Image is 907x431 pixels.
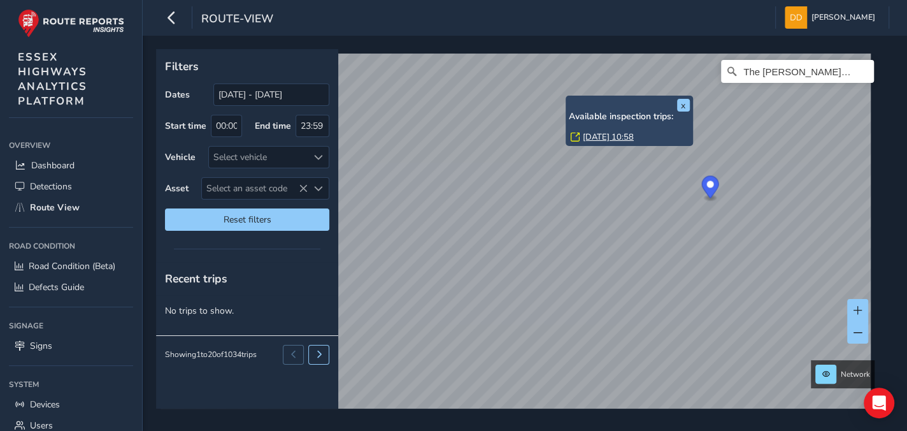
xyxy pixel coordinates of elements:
div: Signage [9,316,133,335]
a: Road Condition (Beta) [9,256,133,277]
label: Vehicle [165,151,196,163]
h6: Available inspection trips: [569,112,690,122]
span: ESSEX HIGHWAYS ANALYTICS PLATFORM [18,50,87,108]
div: Map marker [702,176,719,202]
label: Start time [165,120,206,132]
div: Showing 1 to 20 of 1034 trips [165,349,257,360]
span: Detections [30,180,72,193]
span: Devices [30,398,60,411]
img: diamond-layout [785,6,807,29]
span: [PERSON_NAME] [811,6,875,29]
p: Filters [165,58,329,75]
p: No trips to show. [156,295,338,326]
div: Select an asset code [308,178,329,199]
span: Recent trips [165,271,227,286]
span: Route View [30,201,80,214]
span: Signs [30,340,52,352]
a: Dashboard [9,155,133,176]
span: Network [841,369,870,379]
div: System [9,375,133,394]
button: [PERSON_NAME] [785,6,880,29]
button: x [677,99,690,112]
span: Defects Guide [29,281,84,293]
span: Reset filters [175,214,320,226]
label: Asset [165,182,189,194]
div: Road Condition [9,237,133,256]
img: rr logo [18,9,124,38]
span: Dashboard [31,159,75,172]
canvas: Map [161,54,871,423]
span: Select an asset code [202,178,308,199]
span: Road Condition (Beta) [29,260,115,272]
div: Overview [9,136,133,155]
input: Search [721,60,874,83]
a: [DATE] 10:58 [583,131,634,143]
label: End time [255,120,291,132]
a: Route View [9,197,133,218]
a: Detections [9,176,133,197]
span: route-view [201,11,273,29]
button: Reset filters [165,208,329,231]
a: Signs [9,335,133,356]
a: Defects Guide [9,277,133,298]
a: Devices [9,394,133,415]
label: Dates [165,89,190,101]
div: Select vehicle [209,147,308,168]
div: Open Intercom Messenger [864,388,894,418]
